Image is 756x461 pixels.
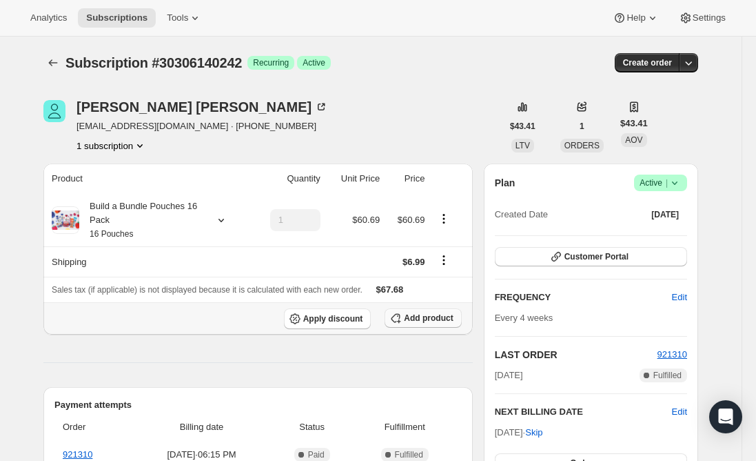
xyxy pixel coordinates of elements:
span: Created Date [495,208,548,222]
span: Skip [525,426,542,440]
span: Billing date [136,420,268,434]
th: Price [384,164,429,194]
button: 921310 [657,348,687,362]
div: Open Intercom Messenger [709,400,742,433]
th: Shipping [43,246,251,277]
span: 1 [580,121,584,132]
button: Customer Portal [495,247,687,266]
h2: LAST ORDER [495,348,657,362]
span: $67.68 [376,284,404,295]
div: [PERSON_NAME] [PERSON_NAME] [76,100,328,114]
th: Order [54,412,132,442]
button: Tools [159,8,210,28]
span: Active [303,57,325,68]
small: 16 Pouches [90,229,133,239]
span: $6.99 [402,257,425,267]
span: Fulfilled [395,449,423,460]
button: Help [604,8,667,28]
span: Fulfilled [653,370,682,381]
a: 921310 [657,349,687,360]
span: Add product [404,313,453,324]
span: $43.41 [620,117,648,130]
h2: Payment attempts [54,398,462,412]
span: Analytics [30,12,67,23]
span: [EMAIL_ADDRESS][DOMAIN_NAME] · [PHONE_NUMBER] [76,119,328,133]
span: ORDERS [564,141,600,150]
h2: NEXT BILLING DATE [495,405,672,419]
button: Shipping actions [433,253,455,268]
button: Analytics [22,8,75,28]
span: $60.69 [398,215,425,225]
span: Sales tax (if applicable) is not displayed because it is calculated with each new order. [52,285,362,295]
span: Paid [308,449,325,460]
button: Subscriptions [78,8,156,28]
span: Help [626,12,645,23]
button: [DATE] [643,205,687,224]
span: Create order [623,57,672,68]
span: Status [276,420,348,434]
span: | [666,177,668,188]
h2: Plan [495,176,515,190]
span: Tools [167,12,188,23]
span: Mary Scruggs [43,100,65,122]
span: Recurring [253,57,289,68]
h2: FREQUENCY [495,291,672,304]
th: Quantity [251,164,325,194]
span: [DATE] [495,369,523,382]
th: Product [43,164,251,194]
button: Skip [517,422,551,444]
button: Subscriptions [43,53,63,72]
button: Settings [671,8,734,28]
span: Every 4 weeks [495,313,553,323]
span: $43.41 [510,121,535,132]
span: [DATE] [651,209,679,220]
button: Product actions [433,211,455,226]
div: Build a Bundle Pouches 16 Pack [79,199,203,241]
button: Edit [672,405,687,419]
span: Active [640,176,682,190]
button: Apply discount [284,308,371,329]
button: Add product [385,308,461,328]
span: Customer Portal [564,251,629,262]
span: Fulfillment [356,420,453,434]
span: Subscriptions [86,12,147,23]
button: Create order [615,53,680,72]
span: Edit [672,291,687,304]
span: Apply discount [303,313,363,324]
span: [DATE] · [495,427,543,438]
a: 921310 [63,449,92,460]
button: 1 [571,117,593,136]
span: Settings [693,12,726,23]
span: LTV [515,141,530,150]
span: $60.69 [352,215,380,225]
span: AOV [625,135,642,145]
th: Unit Price [325,164,384,194]
button: Product actions [76,139,147,153]
button: Edit [664,286,695,308]
button: $43.41 [502,117,544,136]
span: Subscription #30306140242 [65,55,242,70]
